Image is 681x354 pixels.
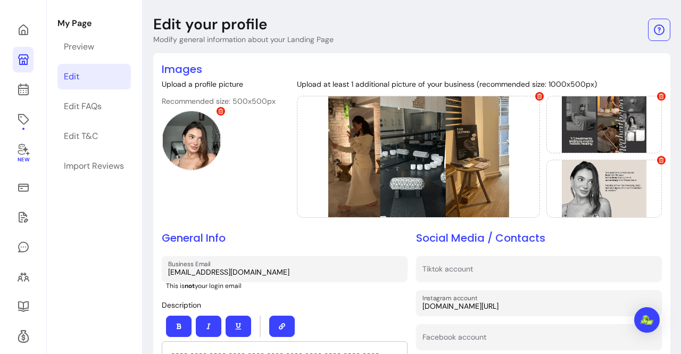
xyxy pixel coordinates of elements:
[57,124,131,149] a: Edit T&C
[168,267,401,277] input: Business Email
[13,264,34,290] a: Clients
[13,175,34,200] a: Sales
[57,94,131,119] a: Edit FAQs
[64,100,102,113] div: Edit FAQs
[64,130,98,143] div: Edit T&C
[57,64,131,89] a: Edit
[547,96,661,153] img: https://d22cr2pskkweo8.cloudfront.net/c4186a8b-a1e4-4af4-804e-81261b2e1535
[57,153,131,179] a: Import Reviews
[13,77,34,102] a: Calendar
[13,204,34,230] a: Waivers
[546,160,662,217] div: Provider image 3
[162,300,201,310] span: Description
[422,301,655,311] input: Instagram account
[64,70,79,83] div: Edit
[297,96,539,217] img: https://d22cr2pskkweo8.cloudfront.net/a04a844c-b2e0-4f9c-8d84-6f8b5d599eb8
[422,267,655,277] input: Tiktok account
[153,34,334,45] p: Modify general information about your Landing Page
[64,160,124,172] div: Import Reviews
[162,62,662,77] h2: Images
[166,282,408,290] p: This is your login email
[168,259,214,268] label: Business Email
[185,282,195,290] b: not
[422,335,655,345] input: Facebook account
[13,17,34,43] a: Home
[546,96,662,153] div: Provider image 2
[13,324,34,349] a: Refer & Earn
[297,79,662,89] p: Upload at least 1 additional picture of your business (recommended size: 1000x500px)
[416,230,662,245] h2: Social Media / Contacts
[13,47,34,72] a: My Page
[13,294,34,319] a: Resources
[57,34,131,60] a: Preview
[162,230,408,245] h2: General Info
[162,111,221,170] div: Profile picture
[634,307,660,333] div: Open Intercom Messenger
[13,234,34,260] a: My Messages
[162,79,276,89] p: Upload a profile picture
[13,136,34,170] a: New
[162,111,221,170] img: https://d22cr2pskkweo8.cloudfront.net/540ffcb3-80f1-4660-9738-e7ece035bcca
[64,40,94,53] div: Preview
[17,157,29,163] span: New
[153,15,268,34] p: Edit your profile
[57,17,131,30] p: My Page
[422,293,481,302] label: Instagram account
[162,96,276,106] p: Recommended size: 500x500px
[297,96,540,218] div: Provider image 1
[13,106,34,132] a: Offerings
[547,160,661,217] img: https://d22cr2pskkweo8.cloudfront.net/2e4797bc-1e49-4476-9f22-422605675615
